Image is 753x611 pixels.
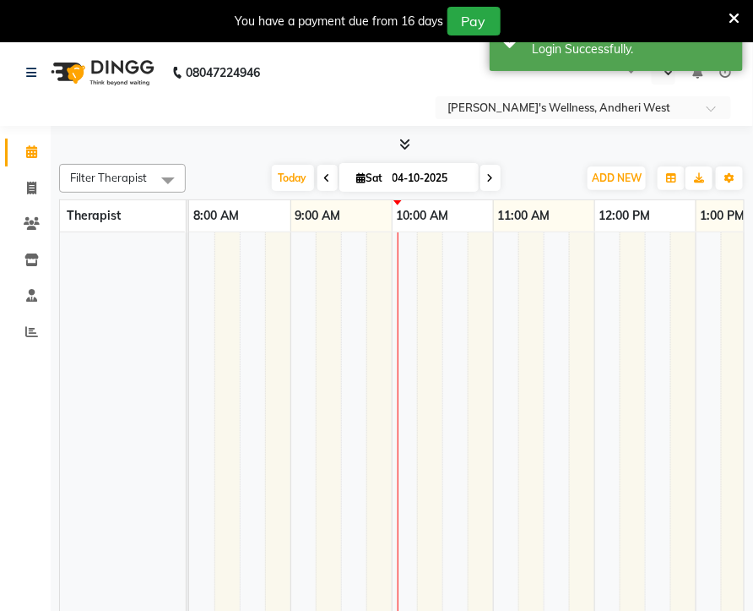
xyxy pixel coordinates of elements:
[393,204,453,228] a: 10:00 AM
[387,166,472,191] input: 2025-10-04
[236,13,444,30] div: You have a payment due from 16 days
[70,171,147,184] span: Filter Therapist
[189,204,243,228] a: 8:00 AM
[532,41,730,58] div: Login Successfully.
[696,204,750,228] a: 1:00 PM
[272,165,314,191] span: Today
[43,49,159,96] img: logo
[494,204,555,228] a: 11:00 AM
[588,166,646,190] button: ADD NEW
[447,7,501,35] button: Pay
[291,204,345,228] a: 9:00 AM
[353,172,387,184] span: Sat
[595,204,655,228] a: 12:00 PM
[186,49,260,96] b: 08047224946
[592,172,642,184] span: ADD NEW
[67,208,121,223] span: Therapist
